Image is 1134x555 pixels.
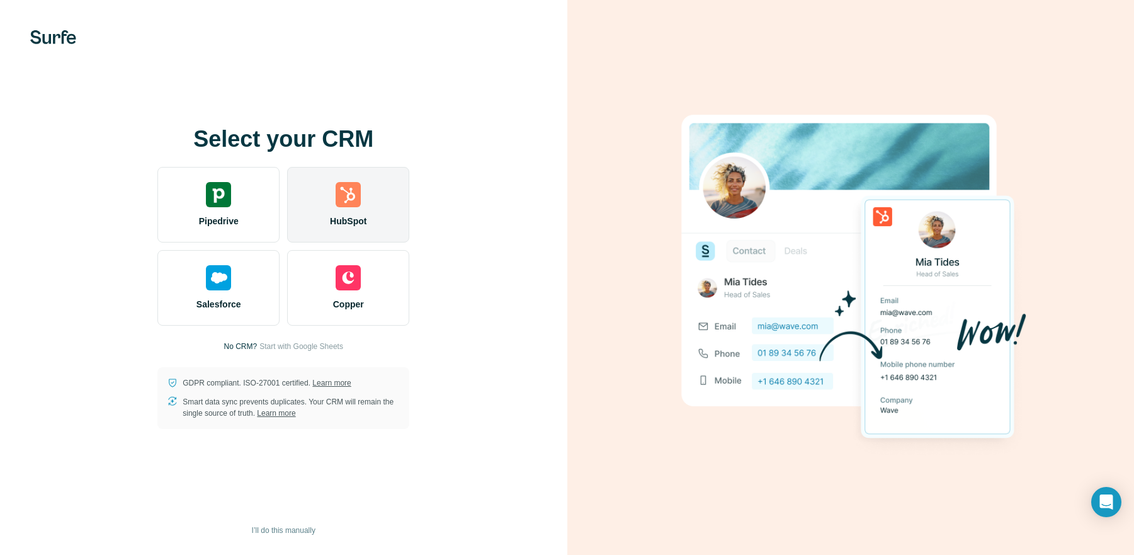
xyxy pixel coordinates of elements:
[333,298,364,311] span: Copper
[1091,487,1121,517] div: Open Intercom Messenger
[183,377,351,389] p: GDPR compliant. ISO-27001 certified.
[196,298,241,311] span: Salesforce
[224,341,258,352] p: No CRM?
[257,409,295,418] a: Learn more
[206,265,231,290] img: salesforce's logo
[199,215,239,227] span: Pipedrive
[243,521,324,540] button: I’ll do this manually
[336,265,361,290] img: copper's logo
[330,215,366,227] span: HubSpot
[206,182,231,207] img: pipedrive's logo
[312,379,351,387] a: Learn more
[157,127,409,152] h1: Select your CRM
[259,341,343,352] button: Start with Google Sheets
[252,525,315,536] span: I’ll do this manually
[183,396,399,419] p: Smart data sync prevents duplicates. Your CRM will remain the single source of truth.
[674,95,1027,461] img: HUBSPOT image
[336,182,361,207] img: hubspot's logo
[30,30,76,44] img: Surfe's logo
